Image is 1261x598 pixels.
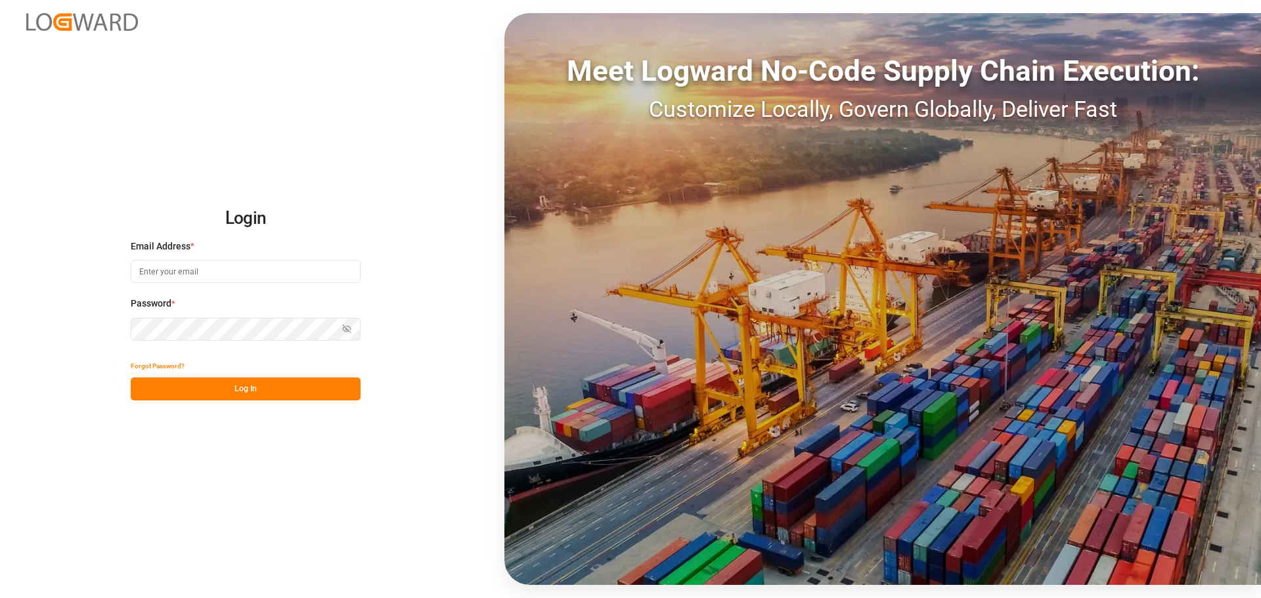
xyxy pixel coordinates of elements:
[131,260,361,283] input: Enter your email
[131,297,171,310] span: Password
[504,93,1261,126] div: Customize Locally, Govern Globally, Deliver Fast
[131,240,190,253] span: Email Address
[26,13,138,31] img: Logward_new_orange.png
[131,198,361,240] h2: Login
[504,49,1261,93] div: Meet Logward No-Code Supply Chain Execution:
[131,354,185,377] button: Forgot Password?
[131,377,361,400] button: Log In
